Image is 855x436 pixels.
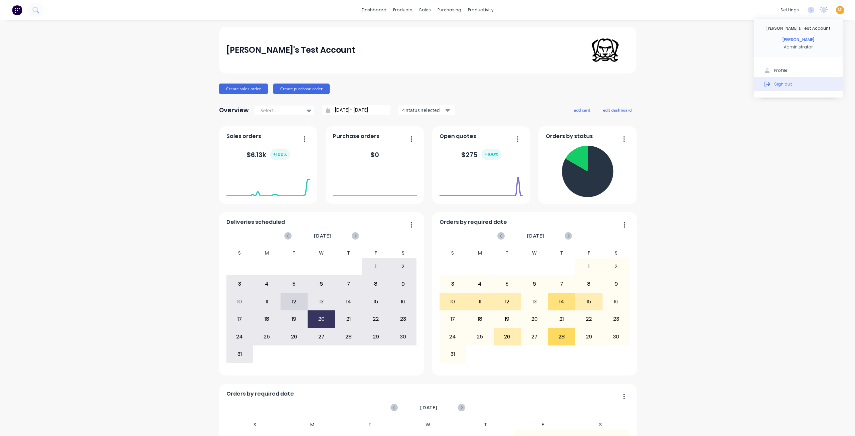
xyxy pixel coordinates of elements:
[370,150,379,160] div: $ 0
[219,104,249,117] div: Overview
[467,293,493,310] div: 11
[253,328,280,345] div: 25
[390,328,416,345] div: 30
[226,390,294,398] span: Orders by required date
[777,5,802,15] div: settings
[389,248,417,258] div: S
[527,232,544,240] span: [DATE]
[335,311,362,327] div: 21
[467,276,493,292] div: 4
[281,276,308,292] div: 5
[575,311,602,327] div: 22
[440,132,476,140] span: Open quotes
[273,84,330,94] button: Create purchase order
[521,276,548,292] div: 6
[335,248,362,258] div: T
[398,105,455,115] button: 4 status selected
[253,311,280,327] div: 18
[281,293,308,310] div: 12
[399,420,457,430] div: W
[440,293,466,310] div: 10
[838,7,843,13] span: MI
[575,293,602,310] div: 15
[390,258,416,275] div: 2
[521,328,548,345] div: 27
[521,311,548,327] div: 20
[572,420,630,430] div: S
[465,5,497,15] div: productivity
[402,107,444,114] div: 4 status selected
[12,5,22,15] img: Factory
[603,258,630,275] div: 2
[582,27,629,74] img: Maricar's Test Account
[466,248,494,258] div: M
[569,106,594,114] button: add card
[390,5,416,15] div: products
[521,293,548,310] div: 13
[281,248,308,258] div: T
[467,311,493,327] div: 18
[226,218,285,226] span: Deliveries scheduled
[308,248,335,258] div: W
[482,149,501,160] div: + 100 %
[603,328,630,345] div: 30
[226,248,253,258] div: S
[784,44,813,50] div: Administrator
[335,276,362,292] div: 7
[362,328,389,345] div: 29
[226,293,253,310] div: 10
[226,328,253,345] div: 24
[434,5,465,15] div: purchasing
[362,276,389,292] div: 8
[494,276,521,292] div: 5
[420,404,438,411] span: [DATE]
[333,132,379,140] span: Purchase orders
[308,293,335,310] div: 13
[362,293,389,310] div: 15
[246,149,290,160] div: $ 6.13k
[783,37,814,43] div: [PERSON_NAME]
[226,420,284,430] div: S
[308,276,335,292] div: 6
[281,311,308,327] div: 19
[270,149,290,160] div: + 100 %
[575,328,602,345] div: 29
[774,81,792,87] div: Sign out
[335,328,362,345] div: 28
[575,248,603,258] div: F
[284,420,341,430] div: M
[774,67,788,74] div: Profile
[467,328,493,345] div: 25
[226,132,261,140] span: Sales orders
[457,420,514,430] div: T
[514,420,572,430] div: F
[253,276,280,292] div: 4
[603,276,630,292] div: 9
[226,276,253,292] div: 3
[358,5,390,15] a: dashboard
[390,276,416,292] div: 9
[754,77,843,91] button: Sign out
[754,64,843,77] button: Profile
[548,311,575,327] div: 21
[440,346,466,362] div: 31
[494,293,521,310] div: 12
[314,232,331,240] span: [DATE]
[461,149,501,160] div: $ 275
[253,248,281,258] div: M
[308,328,335,345] div: 27
[548,328,575,345] div: 28
[494,311,521,327] div: 19
[341,420,399,430] div: T
[494,328,521,345] div: 26
[440,328,466,345] div: 24
[308,311,335,327] div: 20
[281,328,308,345] div: 26
[390,311,416,327] div: 23
[440,311,466,327] div: 17
[226,43,355,57] div: [PERSON_NAME]'s Test Account
[416,5,434,15] div: sales
[548,248,575,258] div: T
[494,248,521,258] div: T
[219,84,268,94] button: Create sales order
